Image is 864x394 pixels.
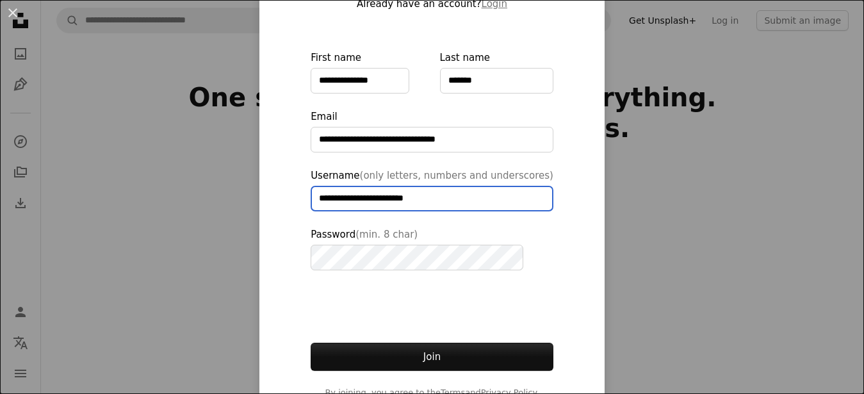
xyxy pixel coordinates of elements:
[440,50,553,94] label: Last name
[311,245,523,270] input: Password(min. 8 char)
[355,229,418,240] span: (min. 8 char)
[311,227,553,270] label: Password
[311,109,553,152] label: Email
[311,127,553,152] input: Email
[311,168,553,211] label: Username
[440,68,553,94] input: Last name
[311,50,424,94] label: First name
[311,343,553,371] button: Join
[311,68,409,94] input: First name
[311,186,553,211] input: Username(only letters, numbers and underscores)
[360,170,553,181] span: (only letters, numbers and underscores)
